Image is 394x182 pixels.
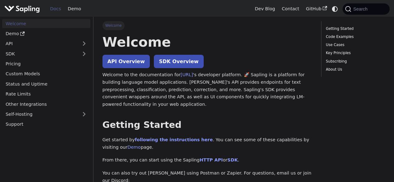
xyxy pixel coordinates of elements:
[326,34,383,40] a: Code Examples
[102,156,312,164] p: From there, you can start using the Sapling or .
[2,39,78,48] a: API
[2,59,90,68] a: Pricing
[330,4,339,13] button: Switch between dark and light mode (currently system mode)
[326,26,383,32] a: Getting Started
[227,157,238,162] a: SDK
[2,79,90,88] a: Status and Uptime
[200,157,223,162] a: HTTP API
[47,4,64,14] a: Docs
[351,7,371,12] span: Search
[326,50,383,56] a: Key Principles
[78,39,90,48] button: Expand sidebar category 'API'
[302,4,330,14] a: GitHub
[2,100,90,109] a: Other Integrations
[2,120,90,129] a: Support
[251,4,278,14] a: Dev Blog
[4,4,40,13] img: Sapling.ai
[102,136,312,151] p: Get started by . You can see some of these capabilities by visiting our page.
[102,55,150,68] a: API Overview
[102,21,125,30] span: Welcome
[2,90,90,99] a: Rate Limits
[2,29,90,38] a: Demo
[181,72,193,77] a: [URL]
[135,137,213,142] a: following the instructions here
[64,4,84,14] a: Demo
[4,4,42,13] a: Sapling.aiSapling.ai
[2,49,78,58] a: SDK
[326,58,383,64] a: Subscribing
[2,110,90,119] a: Self-Hosting
[2,69,90,78] a: Custom Models
[326,67,383,72] a: About Us
[278,4,303,14] a: Contact
[102,34,312,50] h1: Welcome
[102,21,312,30] nav: Breadcrumbs
[154,55,203,68] a: SDK Overview
[127,145,141,150] a: Demo
[343,3,389,15] button: Search (Command+K)
[78,49,90,58] button: Expand sidebar category 'SDK'
[102,71,312,108] p: Welcome to the documentation for 's developer platform. 🚀 Sapling is a platform for building lang...
[2,19,90,28] a: Welcome
[326,42,383,48] a: Use Cases
[102,119,312,131] h2: Getting Started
